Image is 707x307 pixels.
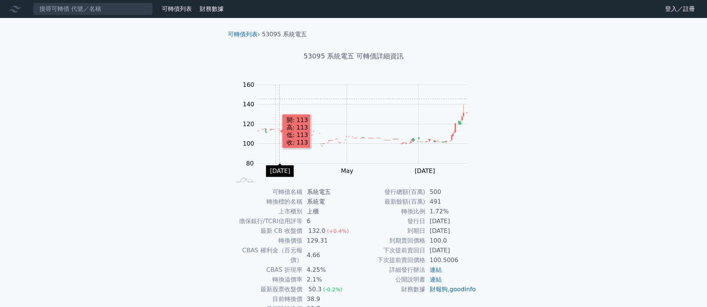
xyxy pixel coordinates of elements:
[425,197,477,207] td: 491
[354,255,425,265] td: 下次提前賣回價格
[425,226,477,236] td: [DATE]
[231,246,302,265] td: CBAS 權利金（百元報價）
[243,81,254,88] tspan: 160
[425,207,477,216] td: 1.72%
[354,216,425,226] td: 發行日
[262,30,307,39] li: 53095 系統電五
[302,197,354,207] td: 系統電
[231,197,302,207] td: 轉換標的名稱
[430,276,442,283] a: 連結
[243,101,254,108] tspan: 140
[246,160,254,167] tspan: 80
[354,226,425,236] td: 到期日
[231,187,302,197] td: 可轉債名稱
[425,236,477,246] td: 100.0
[231,285,302,294] td: 最新股票收盤價
[243,140,254,147] tspan: 100
[354,197,425,207] td: 最新餘額(百萬)
[302,294,354,304] td: 38.9
[354,265,425,275] td: 詳細發行辦法
[302,187,354,197] td: 系統電五
[450,286,476,293] a: goodinfo
[307,285,323,294] div: 50.3
[354,207,425,216] td: 轉換比例
[430,266,442,273] a: 連結
[162,5,192,12] a: 可轉債列表
[430,286,448,293] a: 財報狗
[659,3,701,15] a: 登入／註冊
[354,285,425,294] td: 財務數據
[341,167,353,174] tspan: May
[239,81,479,190] g: Chart
[33,3,153,15] input: 搜尋可轉債 代號／名稱
[231,207,302,216] td: 上市櫃別
[307,226,327,236] div: 132.0
[231,216,302,226] td: 擔保銀行/TCRI信用評等
[415,167,435,174] tspan: [DATE]
[327,228,349,234] span: (+0.4%)
[228,31,258,38] a: 可轉債列表
[270,167,281,174] tspan: Mar
[354,236,425,246] td: 到期賣回價格
[231,265,302,275] td: CBAS 折現率
[354,246,425,255] td: 下次提前賣回日
[302,236,354,246] td: 129.31
[302,246,354,265] td: 4.66
[425,285,477,294] td: ,
[231,275,302,285] td: 轉換溢價率
[231,236,302,246] td: 轉換價值
[302,265,354,275] td: 4.25%
[425,187,477,197] td: 500
[222,51,486,61] h1: 53095 系統電五 可轉債詳細資訊
[354,187,425,197] td: 發行總額(百萬)
[323,286,342,292] span: (-0.2%)
[302,207,354,216] td: 上櫃
[354,275,425,285] td: 公開說明書
[228,30,260,39] li: ›
[231,294,302,304] td: 目前轉換價
[200,5,224,12] a: 財務數據
[302,275,354,285] td: 2.1%
[425,255,477,265] td: 100.5006
[231,226,302,236] td: 最新 CB 收盤價
[425,246,477,255] td: [DATE]
[425,216,477,226] td: [DATE]
[243,121,254,128] tspan: 120
[302,216,354,226] td: 6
